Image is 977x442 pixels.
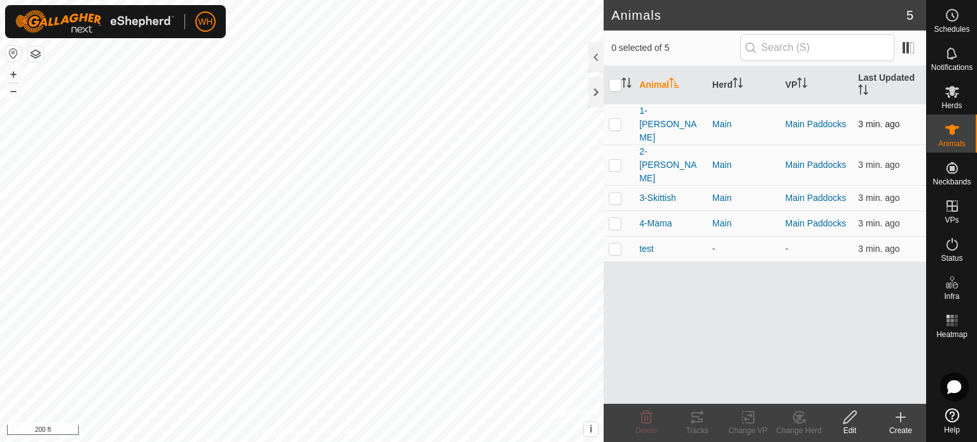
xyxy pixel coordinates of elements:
[927,403,977,439] a: Help
[944,293,959,300] span: Infra
[6,83,21,99] button: –
[707,66,780,104] th: Herd
[875,425,926,436] div: Create
[639,104,702,144] span: 1-[PERSON_NAME]
[15,10,174,33] img: Gallagher Logo
[786,160,847,170] a: Main Paddocks
[858,193,899,203] span: Aug 24, 2025, 10:41 AM
[858,218,899,228] span: Aug 24, 2025, 10:41 AM
[634,66,707,104] th: Animal
[639,242,654,256] span: test
[712,118,775,131] div: Main
[611,41,740,55] span: 0 selected of 5
[314,425,352,437] a: Contact Us
[945,216,959,224] span: VPs
[669,79,679,90] p-sorticon: Activate to sort
[938,140,966,148] span: Animals
[6,46,21,61] button: Reset Map
[786,193,847,203] a: Main Paddocks
[712,191,775,205] div: Main
[712,217,775,230] div: Main
[934,25,969,33] span: Schedules
[639,191,676,205] span: 3-Skittish
[611,8,906,23] h2: Animals
[931,64,973,71] span: Notifications
[621,79,632,90] p-sorticon: Activate to sort
[906,6,913,25] span: 5
[944,426,960,434] span: Help
[858,160,899,170] span: Aug 24, 2025, 10:41 AM
[941,254,962,262] span: Status
[639,145,702,185] span: 2-[PERSON_NAME]
[712,242,775,256] div: -
[786,119,847,129] a: Main Paddocks
[824,425,875,436] div: Edit
[740,34,894,61] input: Search (S)
[780,66,854,104] th: VP
[941,102,962,109] span: Herds
[858,86,868,97] p-sorticon: Activate to sort
[797,79,807,90] p-sorticon: Activate to sort
[28,46,43,62] button: Map Layers
[733,79,743,90] p-sorticon: Activate to sort
[584,422,598,436] button: i
[712,158,775,172] div: Main
[786,218,847,228] a: Main Paddocks
[6,67,21,82] button: +
[786,244,789,254] app-display-virtual-paddock-transition: -
[590,424,592,434] span: i
[932,178,971,186] span: Neckbands
[252,425,300,437] a: Privacy Policy
[853,66,926,104] th: Last Updated
[198,15,212,29] span: WH
[635,426,658,435] span: Delete
[672,425,723,436] div: Tracks
[723,425,773,436] div: Change VP
[936,331,967,338] span: Heatmap
[773,425,824,436] div: Change Herd
[858,119,899,129] span: Aug 24, 2025, 10:41 AM
[858,244,899,254] span: Aug 24, 2025, 10:41 AM
[639,217,672,230] span: 4-Mama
